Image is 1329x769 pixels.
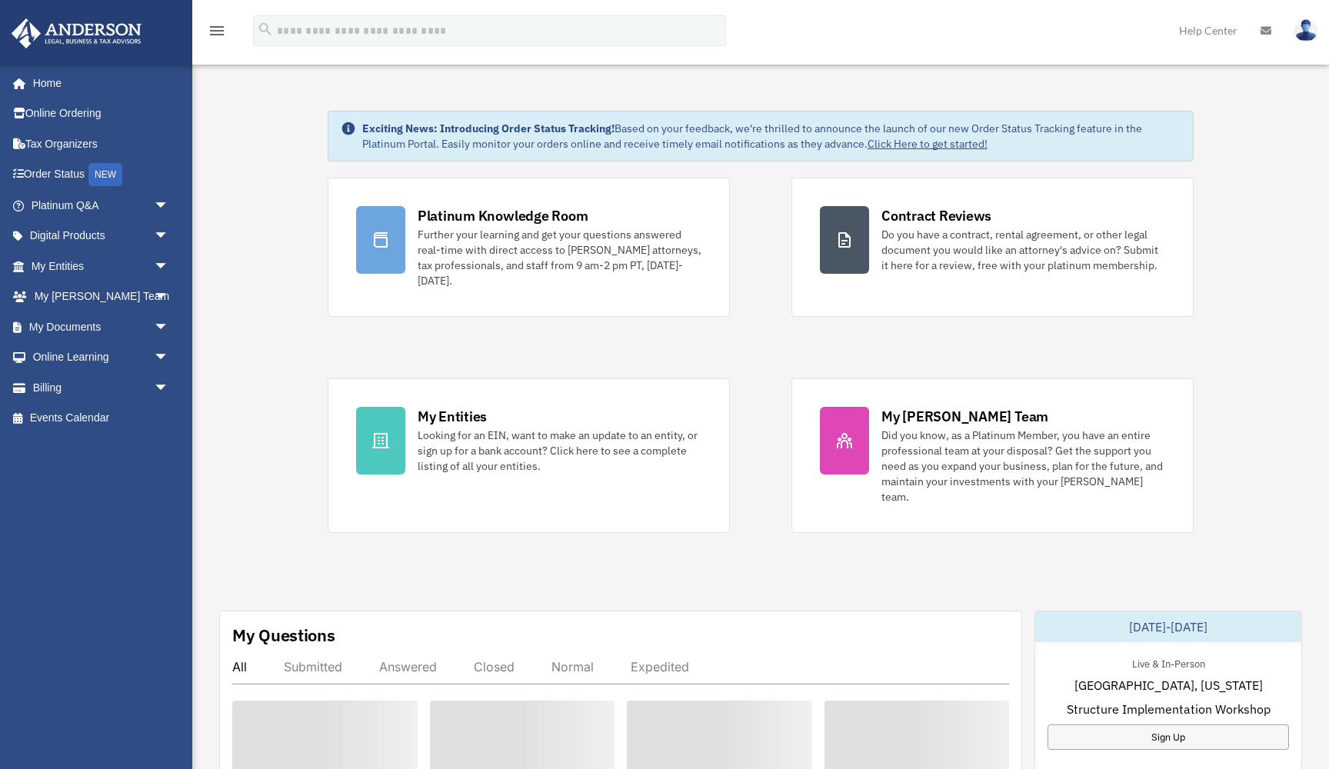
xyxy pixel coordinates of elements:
[379,659,437,674] div: Answered
[7,18,146,48] img: Anderson Advisors Platinum Portal
[328,378,730,533] a: My Entities Looking for an EIN, want to make an update to an entity, or sign up for a bank accoun...
[154,190,185,221] span: arrow_drop_down
[418,407,487,426] div: My Entities
[881,206,991,225] div: Contract Reviews
[232,624,335,647] div: My Questions
[11,342,192,373] a: Online Learningarrow_drop_down
[631,659,689,674] div: Expedited
[208,27,226,40] a: menu
[284,659,342,674] div: Submitted
[1074,676,1263,694] span: [GEOGRAPHIC_DATA], [US_STATE]
[154,251,185,282] span: arrow_drop_down
[257,21,274,38] i: search
[88,163,122,186] div: NEW
[11,68,185,98] a: Home
[881,407,1048,426] div: My [PERSON_NAME] Team
[881,428,1165,504] div: Did you know, as a Platinum Member, you have an entire professional team at your disposal? Get th...
[791,178,1194,317] a: Contract Reviews Do you have a contract, rental agreement, or other legal document you would like...
[11,251,192,281] a: My Entitiesarrow_drop_down
[11,403,192,434] a: Events Calendar
[551,659,594,674] div: Normal
[154,342,185,374] span: arrow_drop_down
[154,221,185,252] span: arrow_drop_down
[11,128,192,159] a: Tax Organizers
[1294,19,1317,42] img: User Pic
[11,221,192,251] a: Digital Productsarrow_drop_down
[328,178,730,317] a: Platinum Knowledge Room Further your learning and get your questions answered real-time with dire...
[418,428,701,474] div: Looking for an EIN, want to make an update to an entity, or sign up for a bank account? Click her...
[154,372,185,404] span: arrow_drop_down
[362,122,615,135] strong: Exciting News: Introducing Order Status Tracking!
[1048,724,1289,750] a: Sign Up
[418,206,588,225] div: Platinum Knowledge Room
[11,98,192,129] a: Online Ordering
[418,227,701,288] div: Further your learning and get your questions answered real-time with direct access to [PERSON_NAM...
[232,659,247,674] div: All
[11,159,192,191] a: Order StatusNEW
[868,137,988,151] a: Click Here to get started!
[208,22,226,40] i: menu
[154,281,185,313] span: arrow_drop_down
[1067,700,1271,718] span: Structure Implementation Workshop
[11,372,192,403] a: Billingarrow_drop_down
[791,378,1194,533] a: My [PERSON_NAME] Team Did you know, as a Platinum Member, you have an entire professional team at...
[881,227,1165,273] div: Do you have a contract, rental agreement, or other legal document you would like an attorney's ad...
[11,311,192,342] a: My Documentsarrow_drop_down
[154,311,185,343] span: arrow_drop_down
[362,121,1181,151] div: Based on your feedback, we're thrilled to announce the launch of our new Order Status Tracking fe...
[1120,654,1217,671] div: Live & In-Person
[11,281,192,312] a: My [PERSON_NAME] Teamarrow_drop_down
[474,659,515,674] div: Closed
[11,190,192,221] a: Platinum Q&Aarrow_drop_down
[1035,611,1301,642] div: [DATE]-[DATE]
